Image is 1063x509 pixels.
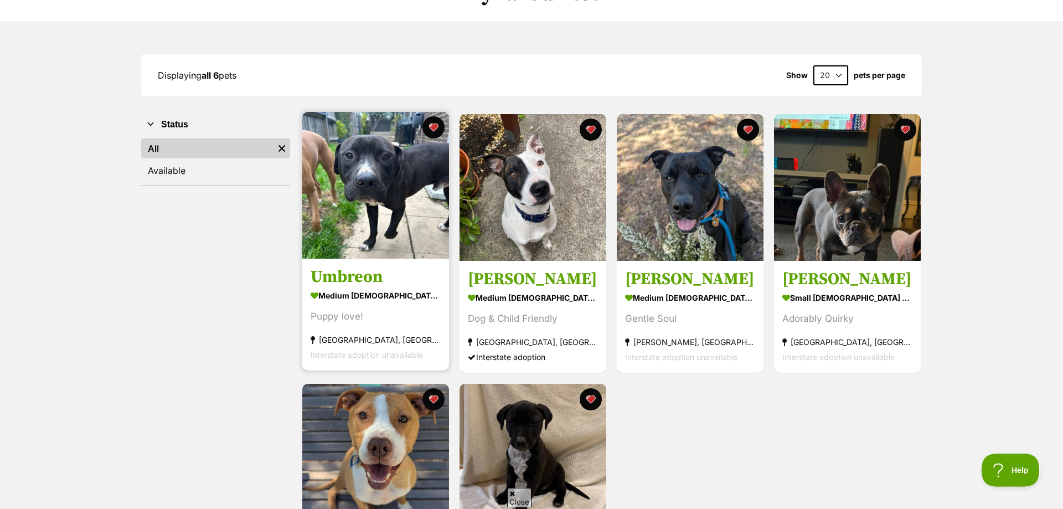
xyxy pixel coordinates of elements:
div: [GEOGRAPHIC_DATA], [GEOGRAPHIC_DATA] [311,333,441,348]
span: Interstate adoption unavailable [311,351,423,360]
div: Adorably Quirky [782,312,912,327]
div: small [DEMOGRAPHIC_DATA] Dog [782,290,912,306]
div: Interstate adoption [468,350,598,365]
h3: Umbreon [311,267,441,288]
a: Available [141,161,290,181]
button: favourite [737,119,759,141]
span: Interstate adoption unavailable [782,353,895,362]
a: All [141,138,274,158]
button: favourite [580,119,602,141]
div: medium [DEMOGRAPHIC_DATA] Dog [468,290,598,306]
a: Remove filter [274,138,290,158]
span: Show [786,71,808,80]
a: [PERSON_NAME] medium [DEMOGRAPHIC_DATA] Dog Gentle Soul [PERSON_NAME], [GEOGRAPHIC_DATA] Intersta... [617,261,763,373]
button: favourite [422,116,445,138]
div: [PERSON_NAME], [GEOGRAPHIC_DATA] [625,335,755,350]
div: Puppy love! [311,310,441,325]
a: Umbreon medium [DEMOGRAPHIC_DATA] Dog Puppy love! [GEOGRAPHIC_DATA], [GEOGRAPHIC_DATA] Interstate... [302,259,449,371]
label: pets per page [854,71,905,80]
a: [PERSON_NAME] medium [DEMOGRAPHIC_DATA] Dog Dog & Child Friendly [GEOGRAPHIC_DATA], [GEOGRAPHIC_D... [460,261,606,373]
img: Lily Tamblyn [774,114,921,261]
img: Frankie [460,114,606,261]
button: favourite [894,119,916,141]
button: Status [141,117,290,132]
img: Jake [617,114,763,261]
span: Interstate adoption unavailable [625,353,737,362]
div: Status [141,136,290,185]
div: medium [DEMOGRAPHIC_DATA] Dog [625,290,755,306]
div: Gentle Soul [625,312,755,327]
iframe: Help Scout Beacon - Open [982,454,1041,487]
a: [PERSON_NAME] small [DEMOGRAPHIC_DATA] Dog Adorably Quirky [GEOGRAPHIC_DATA], [GEOGRAPHIC_DATA] I... [774,261,921,373]
strong: all 6 [202,70,219,81]
h3: [PERSON_NAME] [468,269,598,290]
div: Dog & Child Friendly [468,312,598,327]
h3: [PERSON_NAME] [625,269,755,290]
button: favourite [580,388,602,410]
h3: [PERSON_NAME] [782,269,912,290]
img: Umbreon [302,112,449,259]
div: medium [DEMOGRAPHIC_DATA] Dog [311,288,441,304]
div: [GEOGRAPHIC_DATA], [GEOGRAPHIC_DATA] [782,335,912,350]
span: Displaying pets [158,70,236,81]
div: [GEOGRAPHIC_DATA], [GEOGRAPHIC_DATA] [468,335,598,350]
span: Close [507,488,531,507]
button: favourite [422,388,445,410]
